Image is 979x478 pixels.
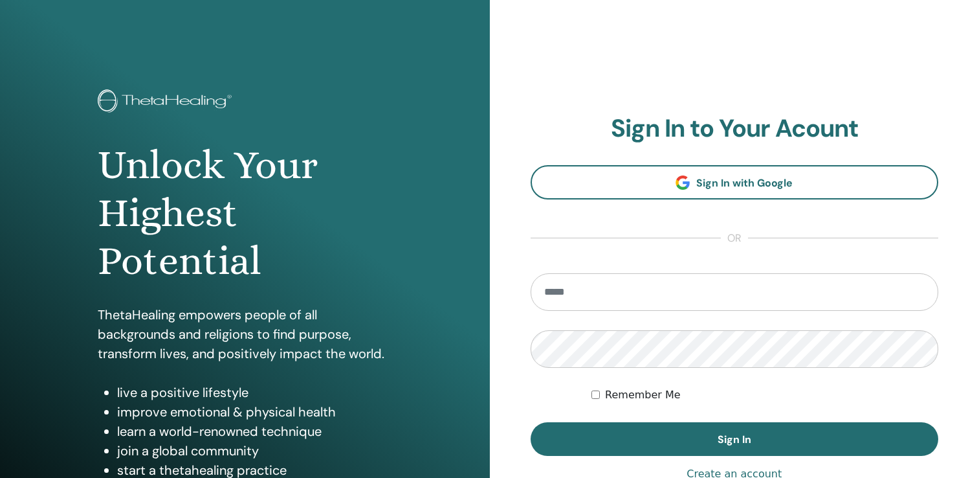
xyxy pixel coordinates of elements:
[696,176,793,190] span: Sign In with Google
[531,165,939,199] a: Sign In with Google
[721,231,748,246] span: or
[605,387,681,403] label: Remember Me
[531,422,939,456] button: Sign In
[531,114,939,144] h2: Sign In to Your Acount
[591,387,938,403] div: Keep me authenticated indefinitely or until I manually logout
[98,305,391,363] p: ThetaHealing empowers people of all backgrounds and religions to find purpose, transform lives, a...
[98,141,391,286] h1: Unlock Your Highest Potential
[117,383,391,402] li: live a positive lifestyle
[718,433,751,446] span: Sign In
[117,402,391,422] li: improve emotional & physical health
[117,441,391,461] li: join a global community
[117,422,391,441] li: learn a world-renowned technique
